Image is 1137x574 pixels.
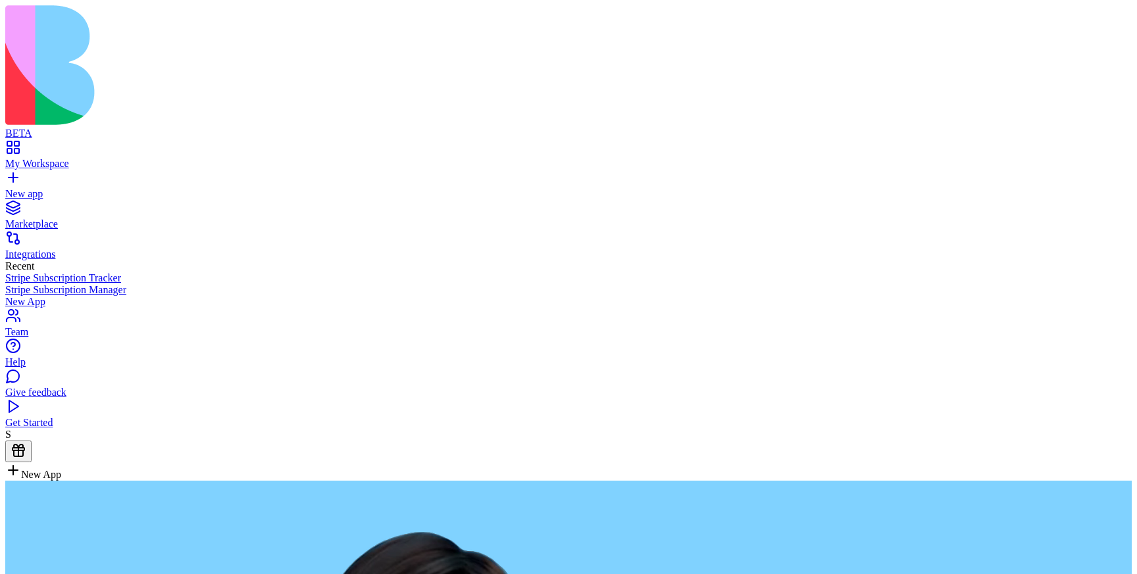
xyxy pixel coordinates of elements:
[5,284,1132,296] a: Stripe Subscription Manager
[5,158,1132,170] div: My Workspace
[5,356,1132,368] div: Help
[5,260,34,272] span: Recent
[5,188,1132,200] div: New app
[5,249,1132,260] div: Integrations
[5,405,1132,429] a: Get Started
[5,206,1132,230] a: Marketplace
[5,387,1132,398] div: Give feedback
[5,116,1132,139] a: BETA
[5,375,1132,398] a: Give feedback
[5,146,1132,170] a: My Workspace
[5,296,1132,308] a: New App
[5,218,1132,230] div: Marketplace
[5,272,1132,284] a: Stripe Subscription Tracker
[5,326,1132,338] div: Team
[5,345,1132,368] a: Help
[21,469,61,480] span: New App
[5,314,1132,338] a: Team
[5,237,1132,260] a: Integrations
[5,128,1132,139] div: BETA
[5,176,1132,200] a: New app
[5,5,534,125] img: logo
[5,429,11,440] span: S
[5,417,1132,429] div: Get Started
